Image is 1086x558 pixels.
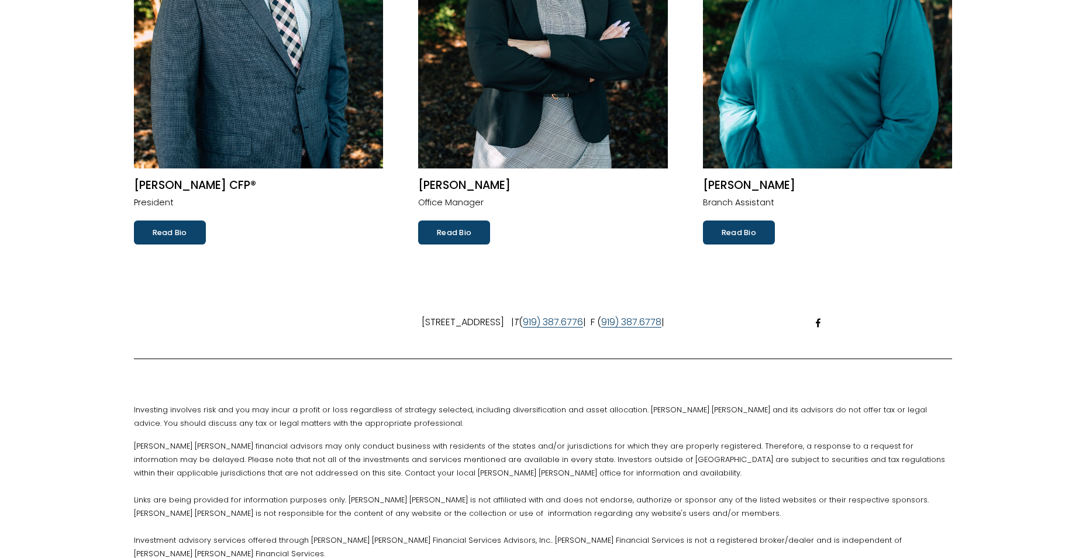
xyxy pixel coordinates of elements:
h2: [PERSON_NAME] [703,178,953,193]
p: [STREET_ADDRESS] | ( | F ( | [134,314,953,331]
h2: [PERSON_NAME] CFP® [134,178,384,193]
a: Read Bio [134,221,206,244]
a: Read Bio [703,221,775,244]
a: 919) 387.6778 [601,314,661,331]
p: Investing involves risk and you may incur a profit or loss regardless of strategy selected, inclu... [134,403,953,430]
p: Office Manager [418,195,668,211]
h2: [PERSON_NAME] [418,178,668,193]
a: Read Bio [418,221,490,244]
em: T [514,315,519,329]
p: President [134,195,384,211]
a: Facebook [813,318,823,328]
p: Branch Assistant [703,195,953,211]
a: 919) 387.6776 [523,314,583,331]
